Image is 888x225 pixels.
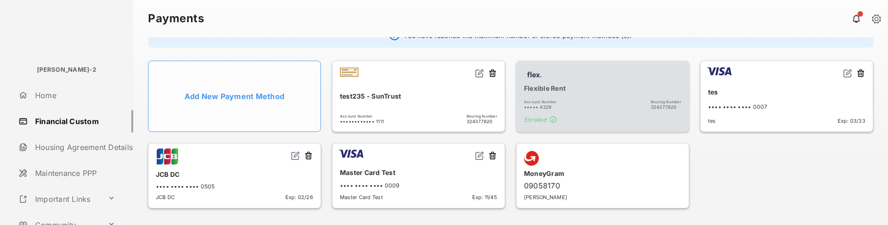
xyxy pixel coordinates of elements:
div: test235 - SunTrust [340,88,497,104]
div: tes [708,84,865,100]
span: Exp: 03/33 [838,118,865,124]
div: 09058170 [524,181,681,190]
strong: Payments [148,13,204,24]
span: JCB DC [156,194,175,200]
div: Flexible Rent [524,81,681,96]
span: ••••• 4329 [524,104,556,110]
span: Exp: 11/45 [472,194,497,200]
span: Routing Number [651,100,681,104]
a: Important Links [15,188,104,210]
a: Financial Custom [15,110,133,132]
span: Master Card Test [340,194,383,200]
span: 324377820 [467,119,497,124]
span: Exp: 02/26 [285,194,313,200]
span: Enrolled [524,116,681,124]
div: MoneyGram [524,166,681,181]
img: svg+xml;base64,PHN2ZyB2aWV3Qm94PSIwIDAgMjQgMjQiIHdpZHRoPSIxNiIgaGVpZ2h0PSIxNiIgZmlsbD0ibm9uZSIgeG... [475,151,484,160]
img: svg+xml;base64,PHN2ZyB2aWV3Qm94PSIwIDAgMjQgMjQiIHdpZHRoPSIxNiIgaGVpZ2h0PSIxNiIgZmlsbD0ibm9uZSIgeG... [843,69,852,78]
a: Housing Agreement Details [15,136,133,158]
span: Routing Number [467,114,497,119]
div: •••• •••• •••• 0505 [156,183,313,190]
div: Master Card Test [340,165,497,180]
a: Maintenance PPP [15,162,133,184]
span: Account Number [524,100,556,104]
div: •••• •••• •••• 0007 [708,103,865,110]
div: •••• •••• •••• 0009 [340,182,497,189]
p: [PERSON_NAME]-2 [37,65,96,75]
span: •••••••••••• 1111 [340,119,384,124]
span: [PERSON_NAME] [524,194,567,200]
a: Home [15,84,133,106]
div: JCB DC [156,167,313,182]
span: 324377820 [651,104,681,110]
span: tes [708,118,716,124]
img: svg+xml;base64,PHN2ZyB2aWV3Qm94PSIwIDAgMjQgMjQiIHdpZHRoPSIxNiIgaGVpZ2h0PSIxNiIgZmlsbD0ibm9uZSIgeG... [291,151,300,160]
img: svg+xml;base64,PHN2ZyB2aWV3Qm94PSIwIDAgMjQgMjQiIHdpZHRoPSIxNiIgaGVpZ2h0PSIxNiIgZmlsbD0ibm9uZSIgeG... [475,69,484,78]
span: Account Number [340,114,384,119]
